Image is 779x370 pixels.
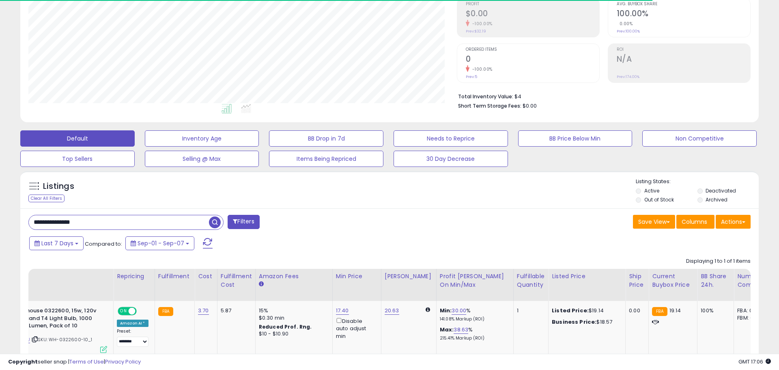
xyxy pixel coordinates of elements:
[259,281,264,288] small: Amazon Fees.
[394,130,508,147] button: Needs to Reprice
[198,272,214,281] div: Cost
[737,307,764,314] div: FBA: 0
[117,320,148,327] div: Amazon AI *
[336,272,378,281] div: Min Price
[737,272,767,289] div: Num of Comp.
[552,318,596,326] b: Business Price:
[737,314,764,322] div: FBM: 0
[221,307,249,314] div: 5.87
[221,272,252,289] div: Fulfillment Cost
[259,272,329,281] div: Amazon Fees
[28,195,65,202] div: Clear All Filters
[458,91,745,101] li: $4
[8,358,141,366] div: seller snap | |
[145,130,259,147] button: Inventory Age
[617,48,750,52] span: ROI
[629,272,645,289] div: Ship Price
[458,93,513,100] b: Total Inventory Value:
[517,307,542,314] div: 1
[466,54,599,65] h2: 0
[198,307,209,315] a: 3.70
[469,21,493,27] small: -100.00%
[336,316,375,340] div: Disable auto adjust min
[633,215,675,229] button: Save View
[125,236,194,250] button: Sep-01 - Sep-07
[706,187,736,194] label: Deactivated
[136,308,148,315] span: OFF
[644,187,659,194] label: Active
[552,307,589,314] b: Listed Price:
[452,307,466,315] a: 30.00
[440,335,507,341] p: 215.41% Markup (ROI)
[385,307,399,315] a: 20.63
[706,196,727,203] label: Archived
[617,29,640,34] small: Prev: 100.00%
[259,323,312,330] b: Reduced Prof. Rng.
[69,358,104,366] a: Terms of Use
[145,151,259,167] button: Selling @ Max
[466,29,486,34] small: Prev: $32.19
[466,9,599,20] h2: $0.00
[617,9,750,20] h2: 100.00%
[385,272,433,281] div: [PERSON_NAME]
[43,181,74,192] h5: Listings
[617,54,750,65] h2: N/A
[617,74,639,79] small: Prev: 174.00%
[269,151,383,167] button: Items Being Repriced
[552,272,622,281] div: Listed Price
[29,236,84,250] button: Last 7 Days
[701,307,727,314] div: 100%
[523,102,537,110] span: $0.00
[105,358,141,366] a: Privacy Policy
[617,21,633,27] small: 0.00%
[440,272,510,289] div: Profit [PERSON_NAME] on Min/Max
[440,316,507,322] p: 141.08% Markup (ROI)
[552,307,619,314] div: $19.14
[4,307,102,332] b: Westinghouse 0322600, 15w, 120v Clear Incand T4 Light Bulb, 1000 Hour 100 Lumen, Pack of 10
[652,307,667,316] small: FBA
[440,326,507,341] div: %
[85,240,122,248] span: Compared to:
[41,239,73,247] span: Last 7 Days
[676,215,714,229] button: Columns
[454,326,468,334] a: 38.63
[517,272,545,289] div: Fulfillable Quantity
[20,130,135,147] button: Default
[228,215,259,229] button: Filters
[617,2,750,6] span: Avg. Buybox Share
[642,130,757,147] button: Non Competitive
[336,307,349,315] a: 17.40
[518,130,633,147] button: BB Price Below Min
[669,307,681,314] span: 19.14
[466,2,599,6] span: Profit
[440,307,452,314] b: Min:
[738,358,771,366] span: 2025-09-15 17:06 GMT
[158,307,173,316] small: FBA
[636,178,758,186] p: Listing States:
[652,272,694,289] div: Current Buybox Price
[259,307,326,314] div: 15%
[701,272,730,289] div: BB Share 24h.
[466,48,599,52] span: Ordered Items
[466,74,477,79] small: Prev: 5
[394,151,508,167] button: 30 Day Decrease
[269,130,383,147] button: BB Drop in 7d
[259,314,326,322] div: $0.30 min
[458,102,521,109] b: Short Term Storage Fees:
[259,331,326,338] div: $10 - $10.90
[8,358,38,366] strong: Copyright
[158,272,191,281] div: Fulfillment
[138,239,184,247] span: Sep-01 - Sep-07
[440,307,507,322] div: %
[644,196,674,203] label: Out of Stock
[629,307,642,314] div: 0.00
[716,215,751,229] button: Actions
[118,308,129,315] span: ON
[469,66,493,72] small: -100.00%
[117,329,148,347] div: Preset:
[31,336,93,343] span: | SKU: WH-0322600-10_1
[686,257,751,265] div: Displaying 1 to 1 of 1 items
[440,326,454,333] b: Max:
[552,318,619,326] div: $18.57
[20,151,135,167] button: Top Sellers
